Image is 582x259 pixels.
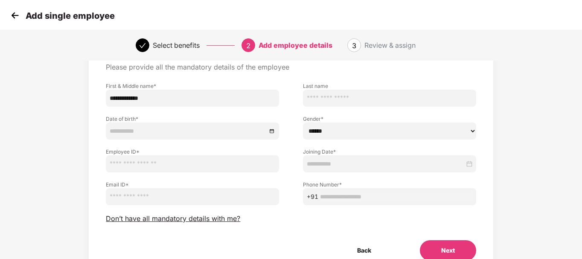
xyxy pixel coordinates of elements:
[246,41,250,50] span: 2
[106,115,279,122] label: Date of birth
[364,38,416,52] div: Review & assign
[26,11,115,21] p: Add single employee
[106,148,279,155] label: Employee ID
[106,181,279,188] label: Email ID
[259,38,332,52] div: Add employee details
[106,214,240,223] span: Don’t have all mandatory details with me?
[303,82,476,90] label: Last name
[139,42,146,49] span: check
[303,115,476,122] label: Gender
[153,38,200,52] div: Select benefits
[303,181,476,188] label: Phone Number
[352,41,356,50] span: 3
[106,82,279,90] label: First & Middle name
[9,9,21,22] img: svg+xml;base64,PHN2ZyB4bWxucz0iaHR0cDovL3d3dy53My5vcmcvMjAwMC9zdmciIHdpZHRoPSIzMCIgaGVpZ2h0PSIzMC...
[307,192,318,201] span: +91
[106,63,476,72] p: Please provide all the mandatory details of the employee
[303,148,476,155] label: Joining Date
